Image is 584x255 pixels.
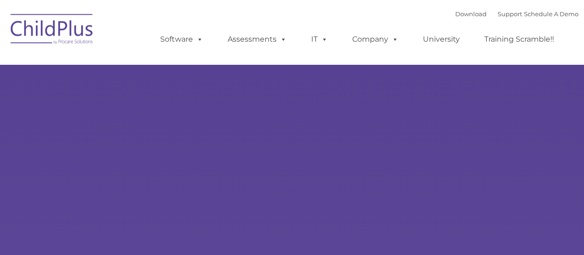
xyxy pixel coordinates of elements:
a: IT [302,30,337,49]
img: ChildPlus by Procare Solutions [6,7,98,54]
a: Training Scramble!! [475,30,563,49]
font: | [455,10,578,18]
a: Schedule A Demo [524,10,578,18]
a: Software [151,30,212,49]
a: University [414,30,469,49]
a: Support [498,10,522,18]
a: Download [455,10,487,18]
a: Assessments [218,30,296,49]
a: Company [343,30,408,49]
